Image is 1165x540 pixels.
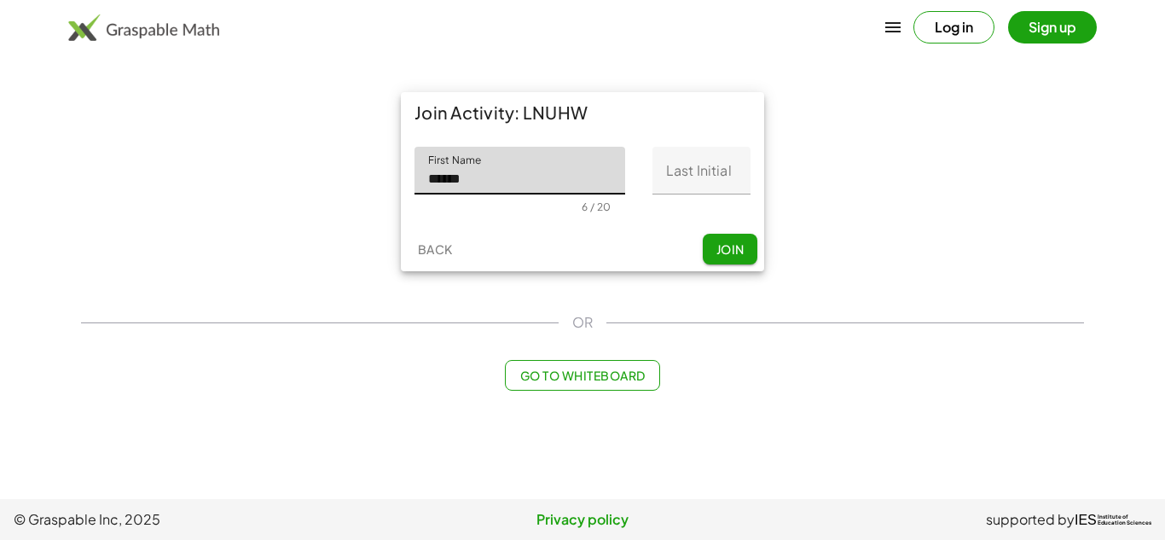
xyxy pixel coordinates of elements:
a: Privacy policy [393,509,773,530]
div: 6 / 20 [582,200,611,213]
button: Log in [913,11,994,44]
button: Go to Whiteboard [505,360,659,391]
span: OR [572,312,593,333]
span: Go to Whiteboard [519,368,645,383]
span: © Graspable Inc, 2025 [14,509,393,530]
span: IES [1075,512,1097,528]
button: Join [703,234,757,264]
button: Sign up [1008,11,1097,44]
span: Institute of Education Sciences [1098,514,1151,526]
span: Join [716,241,744,257]
span: Back [417,241,452,257]
button: Back [408,234,462,264]
div: Join Activity: LNUHW [401,92,764,133]
a: IESInstitute ofEducation Sciences [1075,509,1151,530]
span: supported by [986,509,1075,530]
